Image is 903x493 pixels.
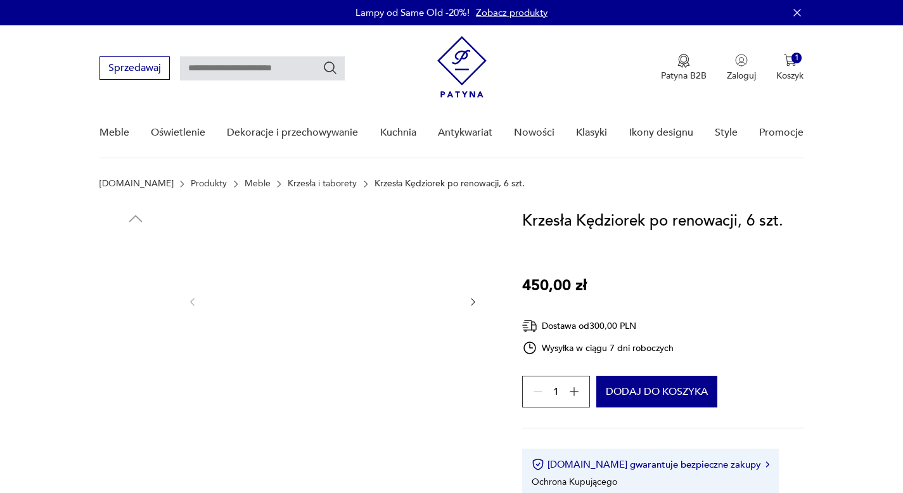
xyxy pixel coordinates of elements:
[514,108,554,157] a: Nowości
[437,36,487,98] img: Patyna - sklep z meblami i dekoracjami vintage
[727,70,756,82] p: Zaloguj
[99,316,172,388] img: Zdjęcie produktu Krzesła Kędziorek po renowacji, 6 szt.
[532,458,769,471] button: [DOMAIN_NAME] gwarantuje bezpieczne zakupy
[380,108,416,157] a: Kuchnia
[522,274,587,298] p: 450,00 zł
[522,340,674,355] div: Wysyłka w ciągu 7 dni roboczych
[245,179,271,189] a: Meble
[355,6,470,19] p: Lampy od Same Old -20%!
[629,108,693,157] a: Ikony designu
[776,54,804,82] button: 1Koszyk
[522,209,783,233] h1: Krzesła Kędziorek po renowacji, 6 szt.
[784,54,797,67] img: Ikona koszyka
[375,179,525,189] p: Krzesła Kędziorek po renowacji, 6 szt.
[99,56,170,80] button: Sprzedawaj
[765,461,769,468] img: Ikona strzałki w prawo
[227,108,358,157] a: Dekoracje i przechowywanie
[522,318,674,334] div: Dostawa od 300,00 PLN
[532,458,544,471] img: Ikona certyfikatu
[99,179,174,189] a: [DOMAIN_NAME]
[522,318,537,334] img: Ikona dostawy
[210,209,455,393] img: Zdjęcie produktu Krzesła Kędziorek po renowacji, 6 szt.
[99,108,129,157] a: Meble
[776,70,804,82] p: Koszyk
[476,6,548,19] a: Zobacz produkty
[661,54,707,82] a: Ikona medaluPatyna B2B
[596,376,717,407] button: Dodaj do koszyka
[715,108,738,157] a: Style
[99,65,170,74] a: Sprzedawaj
[323,60,338,75] button: Szukaj
[677,54,690,68] img: Ikona medalu
[661,70,707,82] p: Patyna B2B
[438,108,492,157] a: Antykwariat
[576,108,607,157] a: Klasyki
[99,396,172,468] img: Zdjęcie produktu Krzesła Kędziorek po renowacji, 6 szt.
[735,54,748,67] img: Ikonka użytkownika
[553,388,559,396] span: 1
[661,54,707,82] button: Patyna B2B
[759,108,804,157] a: Promocje
[727,54,756,82] button: Zaloguj
[288,179,357,189] a: Krzesła i taborety
[151,108,205,157] a: Oświetlenie
[791,53,802,63] div: 1
[191,179,227,189] a: Produkty
[532,476,617,488] li: Ochrona Kupującego
[99,234,172,307] img: Zdjęcie produktu Krzesła Kędziorek po renowacji, 6 szt.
